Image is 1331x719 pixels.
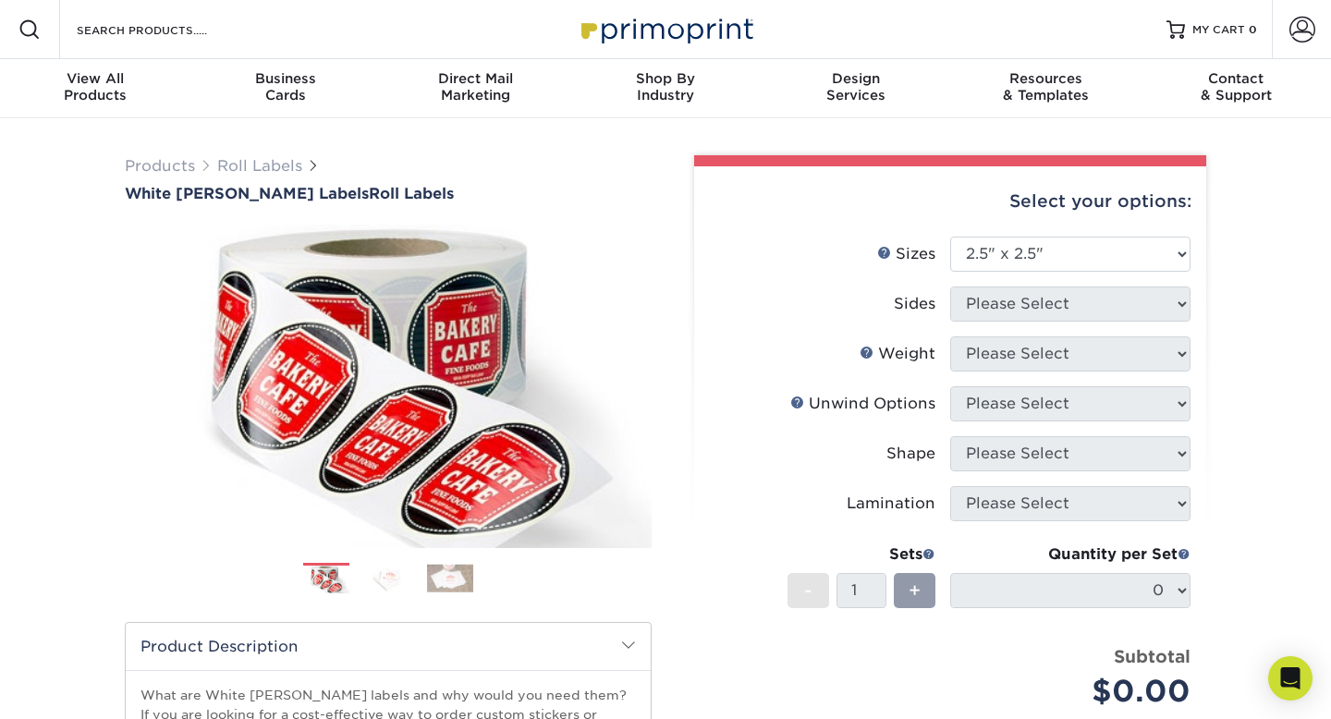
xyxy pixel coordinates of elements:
a: Direct MailMarketing [380,59,570,118]
span: Direct Mail [380,70,570,87]
div: Quantity per Set [950,543,1191,566]
img: Roll Labels 03 [427,564,473,592]
span: Business [190,70,381,87]
div: Cards [190,70,381,104]
img: Roll Labels 01 [303,564,349,596]
iframe: Google Customer Reviews [5,663,157,713]
span: MY CART [1192,22,1245,38]
h2: Product Description [126,623,651,670]
div: Sets [788,543,935,566]
a: Roll Labels [217,157,302,175]
span: Design [761,70,951,87]
a: Shop ByIndustry [570,59,761,118]
div: Shape [886,443,935,465]
div: Weight [860,343,935,365]
input: SEARCH PRODUCTS..... [75,18,255,41]
div: & Templates [951,70,1142,104]
span: White [PERSON_NAME] Labels [125,185,369,202]
div: Sides [894,293,935,315]
span: - [804,577,812,604]
a: White [PERSON_NAME] LabelsRoll Labels [125,185,652,202]
a: Products [125,157,195,175]
span: Contact [1141,70,1331,87]
img: Roll Labels 02 [365,564,411,592]
div: Sizes [877,243,935,265]
a: BusinessCards [190,59,381,118]
div: & Support [1141,70,1331,104]
div: Lamination [847,493,935,515]
div: Open Intercom Messenger [1268,656,1313,701]
div: Marketing [380,70,570,104]
div: Services [761,70,951,104]
img: Primoprint [573,9,758,49]
strong: Subtotal [1114,646,1191,666]
span: 0 [1249,23,1257,36]
img: White BOPP Labels 01 [125,204,652,568]
a: Resources& Templates [951,59,1142,118]
span: + [909,577,921,604]
span: Shop By [570,70,761,87]
div: Select your options: [709,166,1191,237]
h1: Roll Labels [125,185,652,202]
div: $0.00 [964,669,1191,713]
span: Resources [951,70,1142,87]
div: Industry [570,70,761,104]
div: Unwind Options [790,393,935,415]
a: DesignServices [761,59,951,118]
a: Contact& Support [1141,59,1331,118]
